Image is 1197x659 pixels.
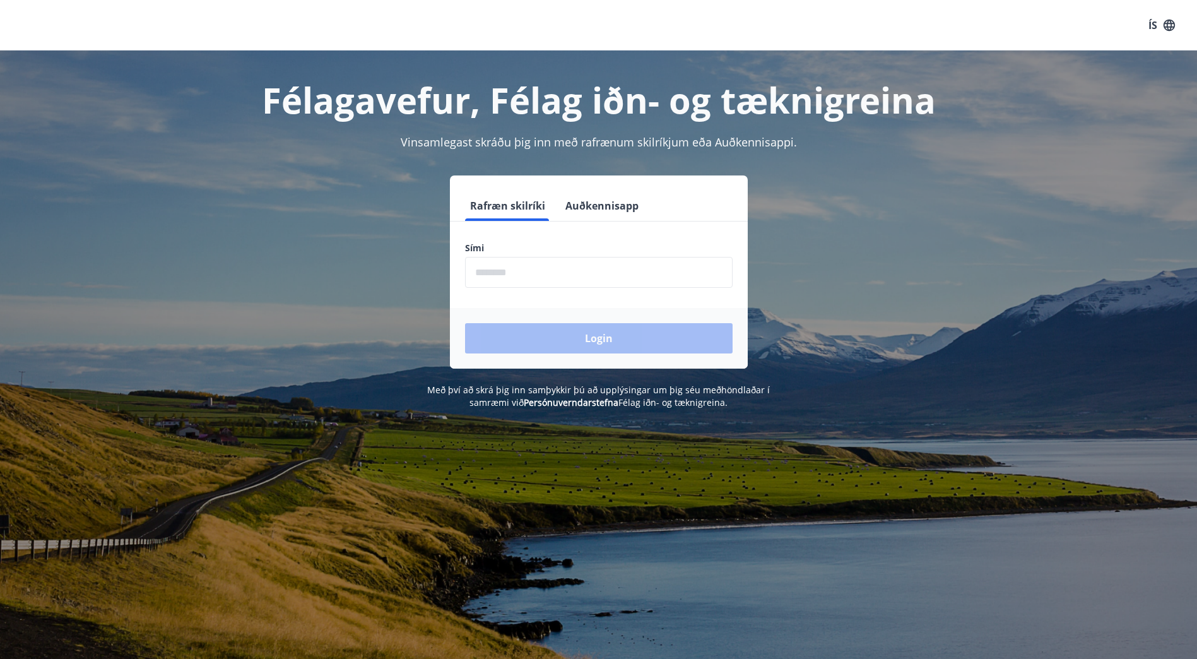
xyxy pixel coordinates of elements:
[465,191,550,221] button: Rafræn skilríki
[465,242,733,254] label: Sími
[160,76,1038,124] h1: Félagavefur, Félag iðn- og tæknigreina
[560,191,644,221] button: Auðkennisapp
[427,384,770,408] span: Með því að skrá þig inn samþykkir þú að upplýsingar um þig séu meðhöndlaðar í samræmi við Félag i...
[524,396,618,408] a: Persónuverndarstefna
[401,134,797,150] span: Vinsamlegast skráðu þig inn með rafrænum skilríkjum eða Auðkennisappi.
[1141,14,1182,37] button: ÍS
